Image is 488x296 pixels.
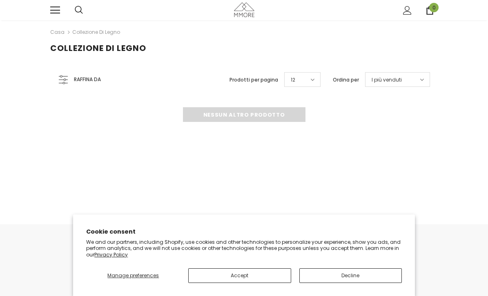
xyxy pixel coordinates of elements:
[74,75,101,84] span: Raffina da
[50,27,65,37] a: Casa
[72,29,120,35] a: Collezione di legno
[333,76,359,84] label: Ordina per
[86,268,180,283] button: Manage preferences
[94,251,128,258] a: Privacy Policy
[230,76,278,84] label: Prodotti per pagina
[107,272,159,279] span: Manage preferences
[426,6,434,15] a: 0
[86,228,402,236] h2: Cookie consent
[429,3,439,12] span: 0
[372,76,402,84] span: I più venduti
[291,76,295,84] span: 12
[234,2,254,17] img: Casi MMORE
[299,268,402,283] button: Decline
[86,239,402,258] p: We and our partners, including Shopify, use cookies and other technologies to personalize your ex...
[188,268,291,283] button: Accept
[50,42,146,54] span: Collezione di legno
